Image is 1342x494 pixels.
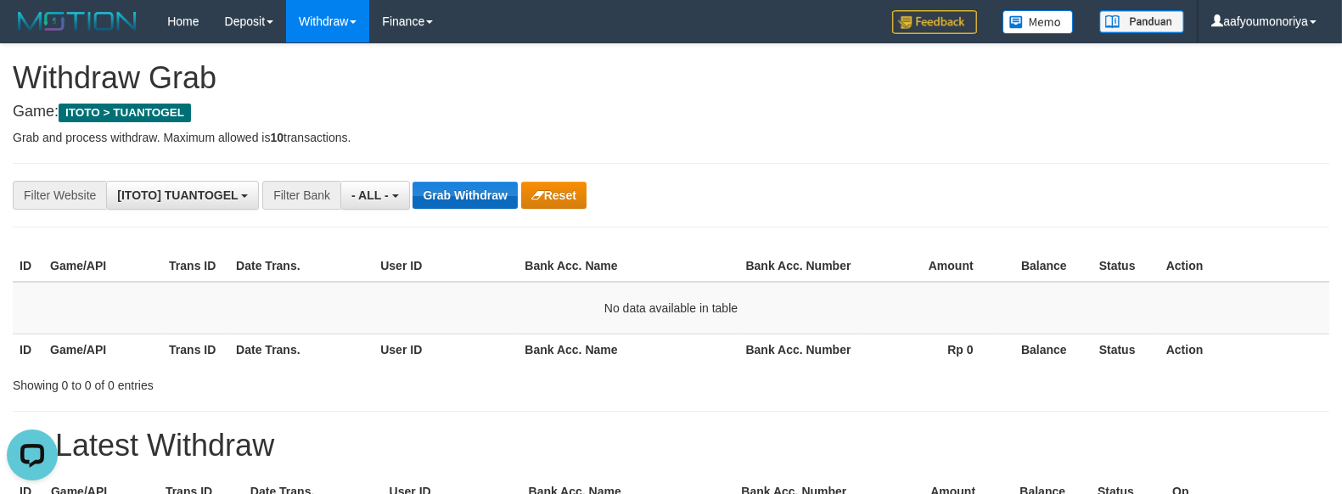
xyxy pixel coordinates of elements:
h1: Withdraw Grab [13,61,1329,95]
span: - ALL - [351,188,389,202]
button: Reset [521,182,587,209]
th: Balance [999,250,1092,282]
th: Game/API [43,250,162,282]
th: Status [1092,334,1160,365]
button: [ITOTO] TUANTOGEL [106,181,259,210]
strong: 10 [270,131,284,144]
th: Amount [858,250,999,282]
th: Bank Acc. Number [739,250,858,282]
button: Open LiveChat chat widget [7,7,58,58]
th: Date Trans. [229,250,373,282]
th: Date Trans. [229,334,373,365]
th: Bank Acc. Name [518,334,738,365]
img: panduan.png [1099,10,1184,33]
div: Showing 0 to 0 of 0 entries [13,370,547,394]
th: Trans ID [162,334,229,365]
button: - ALL - [340,181,409,210]
th: Action [1160,250,1329,282]
img: Button%20Memo.svg [1002,10,1074,34]
h1: 15 Latest Withdraw [13,429,1329,463]
th: User ID [373,334,518,365]
th: Status [1092,250,1160,282]
th: Trans ID [162,250,229,282]
th: Bank Acc. Number [739,334,858,365]
th: Rp 0 [858,334,999,365]
td: No data available in table [13,282,1329,334]
th: ID [13,250,43,282]
th: Game/API [43,334,162,365]
span: [ITOTO] TUANTOGEL [117,188,238,202]
div: Filter Website [13,181,106,210]
div: Filter Bank [262,181,340,210]
th: User ID [373,250,518,282]
th: ID [13,334,43,365]
h4: Game: [13,104,1329,121]
th: Balance [999,334,1092,365]
th: Bank Acc. Name [518,250,738,282]
span: ITOTO > TUANTOGEL [59,104,191,122]
button: Grab Withdraw [413,182,517,209]
img: Feedback.jpg [892,10,977,34]
p: Grab and process withdraw. Maximum allowed is transactions. [13,129,1329,146]
th: Action [1160,334,1329,365]
img: MOTION_logo.png [13,8,142,34]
